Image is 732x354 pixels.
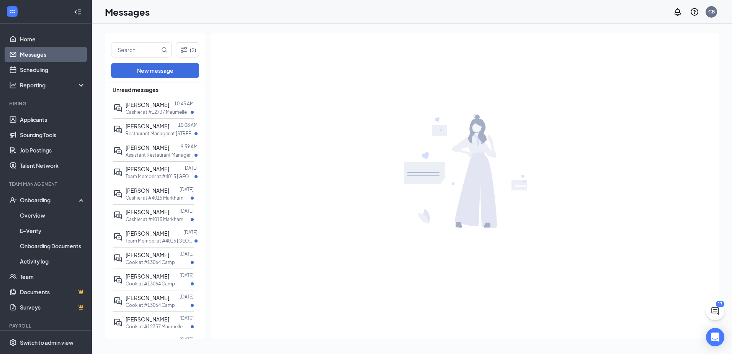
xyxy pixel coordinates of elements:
[126,101,169,108] span: [PERSON_NAME]
[105,5,150,18] h1: Messages
[126,259,175,265] p: Cook at #13064 Camp
[20,127,85,143] a: Sourcing Tools
[113,146,123,156] svg: ActiveDoubleChat
[183,165,198,171] p: [DATE]
[20,143,85,158] a: Job Postings
[20,62,85,77] a: Scheduling
[126,238,194,244] p: Team Member at #4015 [GEOGRAPHIC_DATA]
[9,81,17,89] svg: Analysis
[174,100,194,107] p: 10:45 AM
[708,8,715,15] div: CB
[126,123,169,129] span: [PERSON_NAME]
[126,173,194,180] p: Team Member at #4015 [GEOGRAPHIC_DATA]
[180,272,194,279] p: [DATE]
[673,7,682,16] svg: Notifications
[126,187,169,194] span: [PERSON_NAME]
[126,294,169,301] span: [PERSON_NAME]
[20,223,85,238] a: E-Verify
[126,230,169,237] span: [PERSON_NAME]
[126,130,194,137] p: Restaurant Manager at [STREET_ADDRESS]
[690,7,699,16] svg: QuestionInfo
[9,100,84,107] div: Hiring
[126,323,183,330] p: Cook at #12737 Maumelle
[126,144,169,151] span: [PERSON_NAME]
[126,337,169,344] span: [PERSON_NAME]
[8,8,16,15] svg: WorkstreamLogo
[20,300,85,315] a: SurveysCrown
[113,86,158,93] span: Unread messages
[126,273,169,280] span: [PERSON_NAME]
[180,336,194,343] p: [DATE]
[113,318,123,327] svg: ActiveDoubleChat
[20,196,79,204] div: Onboarding
[113,297,123,306] svg: ActiveDoubleChat
[113,168,123,177] svg: ActiveDoubleChat
[20,269,85,284] a: Team
[20,238,85,254] a: Onboarding Documents
[126,251,169,258] span: [PERSON_NAME]
[20,208,85,223] a: Overview
[178,122,198,128] p: 10:08 AM
[20,254,85,269] a: Activity log
[20,31,85,47] a: Home
[711,306,720,316] svg: ChatActive
[161,47,167,53] svg: MagnifyingGlass
[180,251,194,257] p: [DATE]
[113,275,123,284] svg: ActiveDoubleChat
[9,339,17,346] svg: Settings
[20,112,85,127] a: Applicants
[180,208,194,214] p: [DATE]
[126,216,183,223] p: Cashier at #4015 Markham
[111,63,199,78] button: New message
[9,181,84,187] div: Team Management
[180,293,194,300] p: [DATE]
[9,323,84,329] div: Payroll
[113,211,123,220] svg: ActiveDoubleChat
[181,143,198,150] p: 9:59 AM
[126,195,183,201] p: Cashier at #4015 Markham
[179,45,188,54] svg: Filter
[180,315,194,321] p: [DATE]
[111,43,160,57] input: Search
[176,42,199,57] button: Filter (2)
[20,284,85,300] a: DocumentsCrown
[20,158,85,173] a: Talent Network
[126,302,175,308] p: Cook at #13064 Camp
[126,316,169,323] span: [PERSON_NAME]
[716,301,724,307] div: 17
[9,196,17,204] svg: UserCheck
[20,81,86,89] div: Reporting
[113,103,123,113] svg: ActiveDoubleChat
[113,189,123,198] svg: ActiveDoubleChat
[74,8,82,16] svg: Collapse
[706,302,724,320] button: ChatActive
[183,229,198,236] p: [DATE]
[126,208,169,215] span: [PERSON_NAME]
[126,166,169,172] span: [PERSON_NAME]
[20,339,74,346] div: Switch to admin view
[180,186,194,193] p: [DATE]
[20,47,85,62] a: Messages
[113,125,123,134] svg: ActiveDoubleChat
[706,328,724,346] div: Open Intercom Messenger
[126,280,175,287] p: Cook at #13064 Camp
[113,254,123,263] svg: ActiveDoubleChat
[126,109,187,115] p: Cashier at #12737 Maumelle
[113,232,123,241] svg: ActiveDoubleChat
[126,152,194,158] p: Assistant Restaurant Manager at [STREET_ADDRESS]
